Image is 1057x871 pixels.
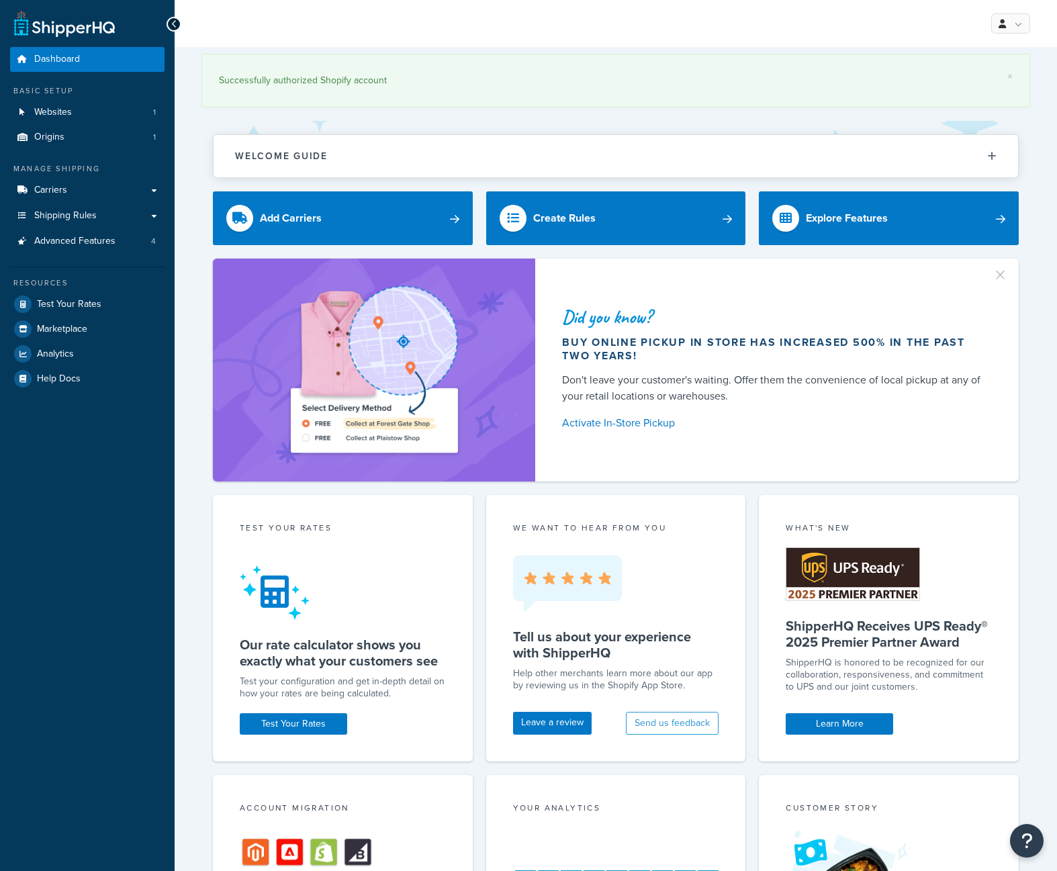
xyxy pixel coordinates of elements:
span: Marketplace [37,324,87,335]
a: Dashboard [10,47,165,72]
span: Carriers [34,185,67,196]
a: Activate In-Store Pickup [562,414,986,432]
a: Test Your Rates [10,292,165,316]
div: Customer Story [786,802,992,817]
a: Carriers [10,178,165,203]
h5: Tell us about your experience with ShipperHQ [513,629,719,661]
a: × [1007,71,1013,82]
a: Analytics [10,342,165,366]
h5: ShipperHQ Receives UPS Ready® 2025 Premier Partner Award [786,618,992,650]
a: Learn More [786,713,893,735]
div: Your Analytics [513,802,719,817]
span: Test Your Rates [37,299,101,310]
button: Welcome Guide [214,135,1018,177]
a: Leave a review [513,712,592,735]
h2: Welcome Guide [235,151,328,161]
a: Explore Features [759,191,1019,245]
span: 4 [151,236,156,247]
a: Create Rules [486,191,746,245]
li: Origins [10,125,165,150]
div: Buy online pickup in store has increased 500% in the past two years! [562,336,986,363]
span: Websites [34,107,72,118]
a: Marketplace [10,317,165,341]
p: Help other merchants learn more about our app by reviewing us in the Shopify App Store. [513,668,719,692]
div: Basic Setup [10,85,165,97]
a: Origins1 [10,125,165,150]
span: 1 [153,107,156,118]
span: Analytics [37,349,74,360]
li: Websites [10,100,165,125]
div: Test your configuration and get in-depth detail on how your rates are being calculated. [240,676,446,700]
h5: Our rate calculator shows you exactly what your customers see [240,637,446,669]
span: 1 [153,132,156,143]
span: Help Docs [37,373,81,385]
span: Origins [34,132,64,143]
div: Explore Features [806,209,888,228]
span: Advanced Features [34,236,116,247]
a: Add Carriers [213,191,473,245]
div: Create Rules [533,209,596,228]
div: Did you know? [562,308,986,326]
a: Shipping Rules [10,203,165,228]
a: Websites1 [10,100,165,125]
p: we want to hear from you [513,522,719,534]
a: Help Docs [10,367,165,391]
div: Test your rates [240,522,446,537]
button: Open Resource Center [1010,824,1044,858]
img: ad-shirt-map-b0359fc47e01cab431d101c4b569394f6a03f54285957d908178d52f29eb9668.png [252,279,496,461]
p: ShipperHQ is honored to be recognized for our collaboration, responsiveness, and commitment to UP... [786,657,992,693]
span: Shipping Rules [34,210,97,222]
div: What's New [786,522,992,537]
div: Manage Shipping [10,163,165,175]
span: Dashboard [34,54,80,65]
div: Account Migration [240,802,446,817]
div: Don't leave your customer's waiting. Offer them the convenience of local pickup at any of your re... [562,372,986,404]
li: Advanced Features [10,229,165,254]
div: Resources [10,277,165,289]
a: Advanced Features4 [10,229,165,254]
div: Successfully authorized Shopify account [219,71,1013,90]
button: Send us feedback [626,712,719,735]
div: Add Carriers [260,209,322,228]
a: Test Your Rates [240,713,347,735]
